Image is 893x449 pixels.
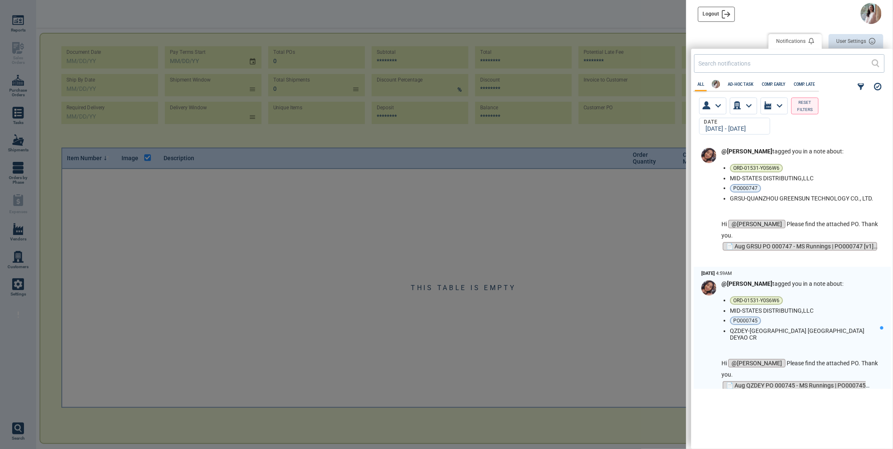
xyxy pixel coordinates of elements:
[698,57,872,69] input: Search notifications
[791,82,817,87] label: COMP. LATE
[712,80,720,88] img: Avatar
[795,99,815,114] span: RESET FILTERS
[791,98,819,114] button: RESET FILTERS
[703,119,719,125] legend: Date
[759,82,788,87] label: COMP. EARLY
[691,145,891,443] div: grid
[698,7,735,22] button: Logout
[769,34,883,51] div: outlined primary button group
[703,126,763,133] div: [DATE] - [DATE]
[861,3,882,24] img: Avatar
[769,34,822,49] button: Notifications
[695,82,707,87] label: All
[725,82,756,87] label: AD-HOC TASK
[829,34,883,49] button: User Settings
